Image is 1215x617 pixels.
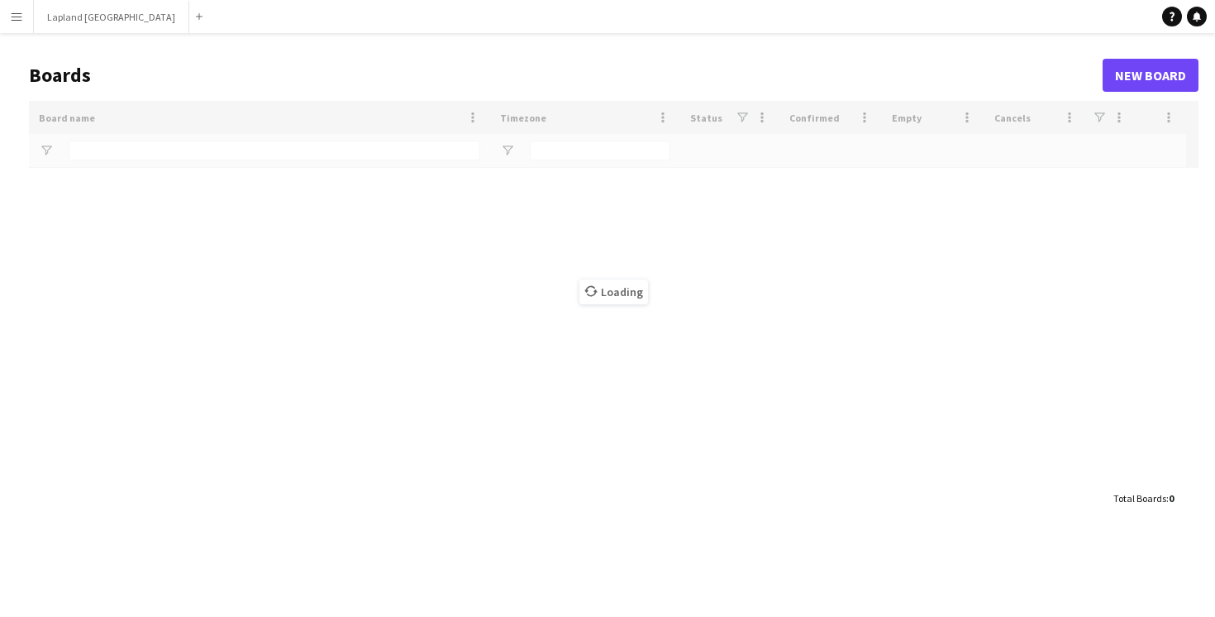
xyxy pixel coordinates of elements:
[579,280,648,304] span: Loading
[1103,59,1198,92] a: New Board
[34,1,189,33] button: Lapland [GEOGRAPHIC_DATA]
[29,63,1103,88] h1: Boards
[1113,492,1166,505] span: Total Boards
[1113,482,1174,514] div: :
[1169,492,1174,505] span: 0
